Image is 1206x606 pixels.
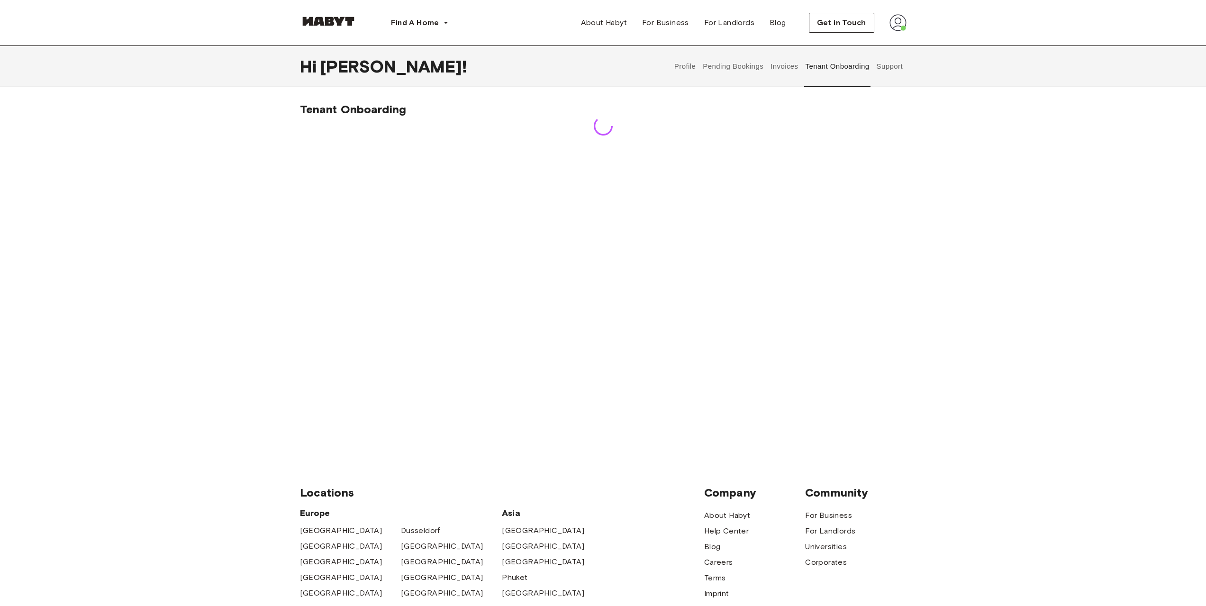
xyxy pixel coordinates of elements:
[300,588,382,599] a: [GEOGRAPHIC_DATA]
[704,486,805,500] span: Company
[300,102,407,116] span: Tenant Onboarding
[704,588,729,599] a: Imprint
[809,13,874,33] button: Get in Touch
[805,557,847,568] a: Corporates
[702,45,765,87] button: Pending Bookings
[805,486,906,500] span: Community
[704,510,750,521] a: About Habyt
[581,17,627,28] span: About Habyt
[300,556,382,568] a: [GEOGRAPHIC_DATA]
[704,557,733,568] a: Careers
[635,13,697,32] a: For Business
[770,45,799,87] button: Invoices
[300,17,357,26] img: Habyt
[502,541,584,552] a: [GEOGRAPHIC_DATA]
[704,525,749,537] a: Help Center
[875,45,904,87] button: Support
[300,572,382,583] a: [GEOGRAPHIC_DATA]
[401,588,483,599] a: [GEOGRAPHIC_DATA]
[502,556,584,568] a: [GEOGRAPHIC_DATA]
[762,13,794,32] a: Blog
[300,525,382,536] a: [GEOGRAPHIC_DATA]
[704,541,721,552] a: Blog
[770,17,786,28] span: Blog
[671,45,906,87] div: user profile tabs
[401,572,483,583] a: [GEOGRAPHIC_DATA]
[805,510,852,521] a: For Business
[300,507,502,519] span: Europe
[502,525,584,536] a: [GEOGRAPHIC_DATA]
[573,13,635,32] a: About Habyt
[704,17,754,28] span: For Landlords
[502,507,603,519] span: Asia
[502,572,527,583] a: Phuket
[817,17,866,28] span: Get in Touch
[401,541,483,552] a: [GEOGRAPHIC_DATA]
[502,588,584,599] a: [GEOGRAPHIC_DATA]
[300,56,320,76] span: Hi
[401,525,440,536] a: Dusseldorf
[300,486,704,500] span: Locations
[300,541,382,552] a: [GEOGRAPHIC_DATA]
[805,525,855,537] a: For Landlords
[697,13,762,32] a: For Landlords
[383,13,456,32] button: Find A Home
[704,572,726,584] a: Terms
[401,556,483,568] a: [GEOGRAPHIC_DATA]
[391,17,439,28] span: Find A Home
[320,56,467,76] span: [PERSON_NAME] !
[804,45,870,87] button: Tenant Onboarding
[889,14,907,31] img: avatar
[673,45,697,87] button: Profile
[805,541,847,552] a: Universities
[642,17,689,28] span: For Business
